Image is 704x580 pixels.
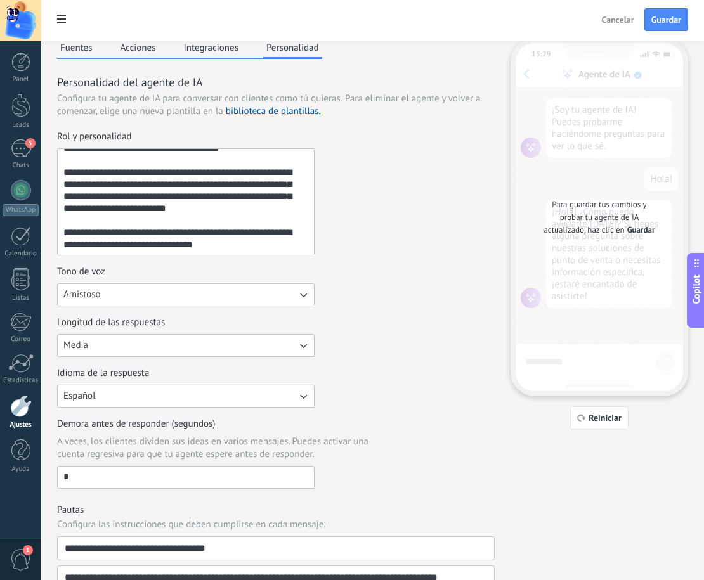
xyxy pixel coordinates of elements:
h3: Pautas [57,504,495,516]
span: Reiniciar [589,413,622,422]
span: Tono de voz [57,266,105,278]
div: Panel [3,75,39,84]
div: Ayuda [3,465,39,474]
span: Guardar [627,224,655,236]
span: Español [63,390,96,403]
span: Rol y personalidad [57,131,132,143]
div: Listas [3,294,39,302]
span: Idioma de la respuesta [57,367,149,380]
span: Guardar [651,15,681,24]
div: Estadísticas [3,377,39,385]
span: Para eliminar el agente y volver a comenzar, elige una nueva plantilla en la [57,93,480,117]
button: Fuentes [57,38,96,57]
textarea: Rol y personalidad [58,149,311,255]
div: WhatsApp [3,204,39,216]
span: A veces, los clientes dividen sus ideas en varios mensajes. Puedes activar una cuenta regresiva p... [57,435,391,461]
div: Correo [3,335,39,344]
span: Configura las instrucciones que deben cumplirse en cada mensaje. [57,519,326,531]
span: 5 [25,138,36,148]
button: Longitud de las respuestas [57,334,315,357]
button: Tono de voz [57,283,315,306]
button: Acciones [117,38,159,57]
button: Reiniciar [570,406,629,429]
div: Ajustes [3,421,39,429]
a: biblioteca de plantillas. [226,105,321,117]
span: Configura tu agente de IA para conversar con clientes como tú quieras. [57,93,342,105]
span: Amistoso [63,288,101,301]
span: Longitud de las respuestas [57,316,165,329]
span: Demora antes de responder (segundos) [57,418,216,430]
button: Idioma de la respuesta [57,385,315,408]
div: Leads [3,121,39,129]
span: Cancelar [602,15,634,24]
input: Demora antes de responder (segundos)A veces, los clientes dividen sus ideas en varios mensajes. P... [58,467,314,487]
button: Personalidad [263,38,322,59]
button: Cancelar [596,10,640,29]
span: Copilot [690,274,703,304]
div: Calendario [3,250,39,258]
div: Chats [3,162,39,170]
button: Guardar [644,8,688,31]
span: Para guardar tus cambios y probar tu agente de IA actualizado, haz clic en [544,199,646,235]
h3: Personalidad del agente de IA [57,74,495,90]
span: 1 [23,545,33,555]
button: Integraciones [181,38,242,57]
span: Media [63,339,88,352]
